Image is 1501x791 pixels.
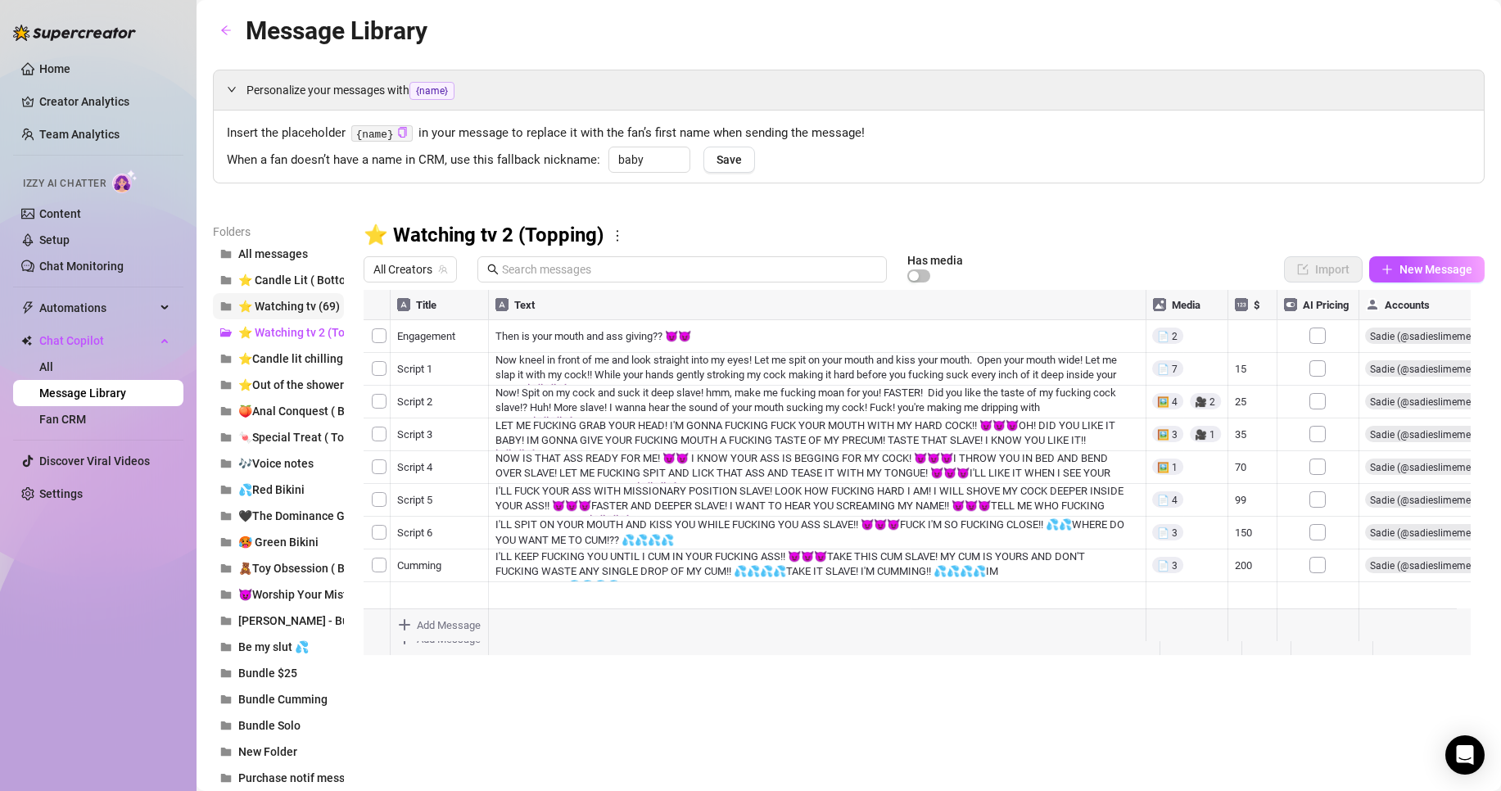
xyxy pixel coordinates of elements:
[220,720,232,731] span: folder
[220,458,232,469] span: folder
[220,589,232,600] span: folder
[213,293,344,319] button: ⭐ Watching tv (69)
[409,82,454,100] span: {name}
[39,360,53,373] a: All
[246,11,427,50] article: Message Library
[213,319,344,346] button: ⭐ Watching tv 2 (Topping)
[39,62,70,75] a: Home
[21,335,32,346] img: Chat Copilot
[213,739,344,765] button: New Folder
[703,147,755,173] button: Save
[238,771,364,784] span: Purchase notif message
[238,667,297,680] span: Bundle $25
[220,379,232,391] span: folder
[213,608,344,634] button: [PERSON_NAME] - Bundle $25
[1399,263,1472,276] span: New Message
[238,457,314,470] span: 🎶Voice notes
[238,300,340,313] span: ⭐ Watching tv (69)
[39,386,126,400] a: Message Library
[220,746,232,757] span: folder
[351,125,413,142] code: {name}
[364,223,604,249] h3: ⭐ Watching tv 2 (Topping)
[220,484,232,495] span: folder
[220,301,232,312] span: folder
[13,25,136,41] img: logo-BBDzfeDw.svg
[227,124,1471,143] span: Insert the placeholder in your message to replace it with the fan’s first name when sending the m...
[1381,264,1393,275] span: plus
[213,529,344,555] button: 🥵 Green Bikini
[213,581,344,608] button: 😈Worship Your Mistress
[238,562,399,575] span: 🧸Toy Obsession ( Bottoming )
[227,84,237,94] span: expanded
[227,151,600,170] span: When a fan doesn’t have a name in CRM, use this fallback nickname:
[39,233,70,246] a: Setup
[717,153,742,166] span: Save
[220,510,232,522] span: folder
[238,273,378,287] span: ⭐ Candle Lit ( Bottoming )
[39,88,170,115] a: Creator Analytics
[39,487,83,500] a: Settings
[213,267,344,293] button: ⭐ Candle Lit ( Bottoming )
[373,257,447,282] span: All Creators
[220,694,232,705] span: folder
[220,641,232,653] span: folder
[246,81,1471,100] span: Personalize your messages with
[213,241,344,267] button: All messages
[21,301,34,314] span: thunderbolt
[220,615,232,626] span: folder
[39,413,86,426] a: Fan CRM
[438,264,448,274] span: team
[39,328,156,354] span: Chat Copilot
[238,640,309,653] span: Be my slut 💦
[238,509,426,522] span: 🖤The Dominance Game ( Topping )
[213,712,344,739] button: Bundle Solo
[39,128,120,141] a: Team Analytics
[213,223,344,241] article: Folders
[238,745,297,758] span: New Folder
[238,352,401,365] span: ⭐Candle lit chilling ( Topping )
[238,326,378,339] span: ⭐ Watching tv 2 (Topping)
[213,765,344,791] button: Purchase notif message
[39,295,156,321] span: Automations
[112,169,138,193] img: AI Chatter
[220,405,232,417] span: folder
[220,772,232,784] span: folder
[39,454,150,468] a: Discover Viral Videos
[23,176,106,192] span: Izzy AI Chatter
[39,207,81,220] a: Content
[907,255,963,265] article: Has media
[238,588,369,601] span: 😈Worship Your Mistress
[213,450,344,477] button: 🎶Voice notes
[220,667,232,679] span: folder
[610,228,625,243] span: more
[214,70,1484,110] div: Personalize your messages with{name}
[213,477,344,503] button: 💦Red Bikini
[220,25,232,36] span: arrow-left
[1284,256,1363,282] button: Import
[213,503,344,529] button: 🖤The Dominance Game ( Topping )
[397,127,408,139] button: Click to Copy
[213,372,344,398] button: ⭐Out of the shower
[238,378,344,391] span: ⭐Out of the shower
[238,431,380,444] span: 🍬Special Treat ( Topping )
[502,260,877,278] input: Search messages
[238,719,301,732] span: Bundle Solo
[238,693,328,706] span: Bundle Cumming
[487,264,499,275] span: search
[213,660,344,686] button: Bundle $25
[213,346,344,372] button: ⭐Candle lit chilling ( Topping )
[213,398,344,424] button: 🍑Anal Conquest ( Bottoming )
[238,536,319,549] span: 🥵 Green Bikini
[220,274,232,286] span: folder
[220,536,232,548] span: folder
[213,555,344,581] button: 🧸Toy Obsession ( Bottoming )
[238,247,308,260] span: All messages
[213,634,344,660] button: Be my slut 💦
[238,405,399,418] span: 🍑Anal Conquest ( Bottoming )
[220,248,232,260] span: folder
[39,260,124,273] a: Chat Monitoring
[213,424,344,450] button: 🍬Special Treat ( Topping )
[220,432,232,443] span: folder
[220,353,232,364] span: folder
[238,614,394,627] span: [PERSON_NAME] - Bundle $25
